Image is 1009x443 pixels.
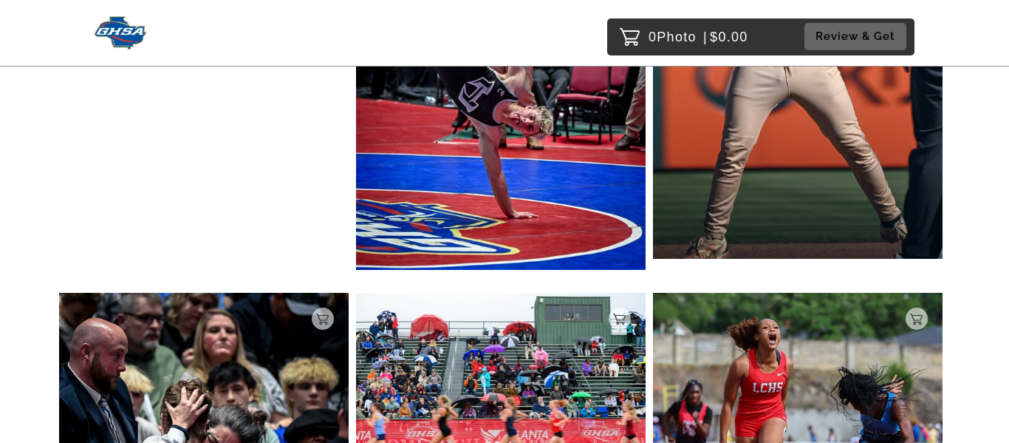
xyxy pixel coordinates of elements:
[703,30,708,44] span: |
[804,23,906,50] button: Review & Get
[657,25,697,49] span: Photo
[804,23,911,50] a: Review & Get
[649,25,748,49] p: 0 $0.00
[95,16,147,50] img: Snapphound Logo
